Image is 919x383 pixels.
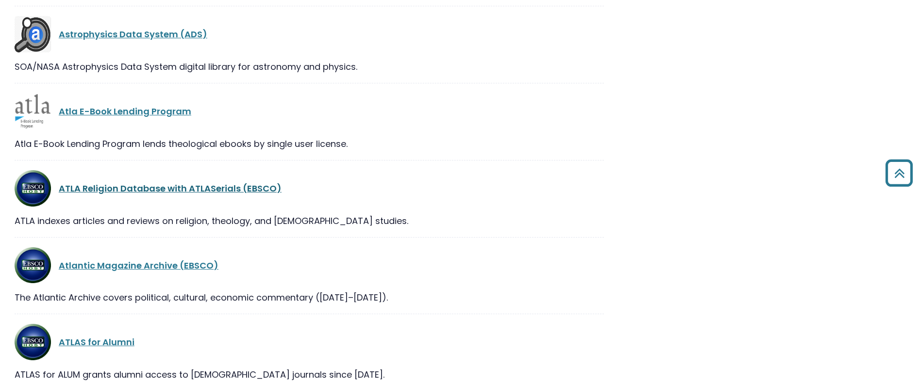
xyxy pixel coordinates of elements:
[15,291,604,304] div: The Atlantic Archive covers political, cultural, economic commentary ([DATE]–[DATE]).
[15,60,604,73] div: SOA/NASA Astrophysics Data System digital library for astronomy and physics.
[59,259,218,271] a: Atlantic Magazine Archive (EBSCO)
[15,137,604,150] div: Atla E-Book Lending Program lends theological ebooks by single user license.
[59,336,134,348] a: ATLAS for Alumni
[15,214,604,227] div: ATLA indexes articles and reviews on religion, theology, and [DEMOGRAPHIC_DATA] studies.
[59,105,191,117] a: Atla E-Book Lending Program
[15,324,51,360] img: ATLA Religion Database
[15,368,604,381] div: ATLAS for ALUM grants alumni access to [DEMOGRAPHIC_DATA] journals since [DATE].
[59,28,207,40] a: Astrophysics Data System (ADS)
[882,164,917,182] a: Back to Top
[59,182,282,194] a: ATLA Religion Database with ATLASerials (EBSCO)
